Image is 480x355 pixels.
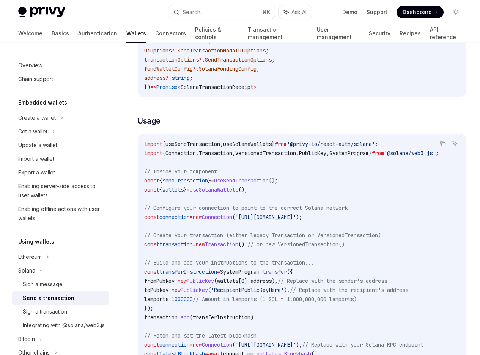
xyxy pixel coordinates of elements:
[12,202,109,225] a: Enabling offline actions with user wallets
[397,6,444,18] a: Dashboard
[144,177,159,184] span: const
[205,241,238,248] span: Transaction
[375,141,378,147] span: ;
[144,186,159,193] span: const
[250,277,272,284] span: address
[232,150,235,157] span: ,
[430,24,462,43] a: API reference
[18,127,47,136] div: Get a wallet
[183,8,204,17] div: Search...
[266,47,269,54] span: ;
[162,150,165,157] span: {
[278,277,387,284] span: // Replace with the sender's address
[287,268,293,275] span: ({
[18,334,35,344] div: Bitcoin
[214,177,269,184] span: useSendTransaction
[78,24,117,43] a: Authentication
[205,56,272,63] span: SendTransactionOptions
[196,150,199,157] span: ,
[241,277,244,284] span: 0
[184,186,187,193] span: }
[296,214,302,220] span: );
[195,24,239,43] a: Policies & controls
[162,186,184,193] span: wallets
[223,141,272,147] span: useSolanaWallets
[165,150,196,157] span: Connection
[18,237,54,246] h5: Using wallets
[52,24,69,43] a: Basics
[12,59,109,72] a: Overview
[165,141,220,147] span: useSendTransaction
[159,268,217,275] span: transferInstruction
[291,8,307,16] span: Ask AI
[172,74,190,81] span: string
[372,150,384,157] span: from
[159,177,162,184] span: {
[144,168,217,175] span: // Inside your component
[144,150,162,157] span: import
[238,241,247,248] span: ();
[144,241,159,248] span: const
[238,186,247,193] span: ();
[12,319,109,332] a: Integrating with @solana/web3.js
[162,141,165,147] span: {
[18,182,105,200] div: Enabling server-side access to user wallets
[12,305,109,319] a: Sign a transaction
[144,84,150,90] span: })
[178,314,181,321] span: .
[302,341,423,348] span: // Replace with your Solana RPC endpoint
[156,84,178,90] span: Promise
[172,287,181,293] span: new
[12,72,109,86] a: Chain support
[159,241,193,248] span: transaction
[23,280,63,289] div: Sign a message
[144,305,153,312] span: });
[187,277,214,284] span: PublicKey
[199,150,232,157] span: Transaction
[275,141,287,147] span: from
[262,9,270,15] span: ⌘ K
[144,65,193,72] span: fundWalletConfig
[172,47,178,54] span: ?:
[208,287,211,293] span: (
[211,177,214,184] span: =
[18,61,42,70] div: Overview
[199,65,257,72] span: SolanaFundingConfig
[272,141,275,147] span: }
[12,138,109,152] a: Update a wallet
[272,277,278,284] span: ),
[144,214,159,220] span: const
[250,314,257,321] span: );
[369,24,390,43] a: Security
[400,24,421,43] a: Recipes
[438,139,448,149] button: Copy the contents from the code block
[12,277,109,291] a: Sign a message
[144,268,159,275] span: const
[384,150,436,157] span: '@solana/web3.js'
[18,74,53,84] div: Chain support
[202,341,232,348] span: Connection
[159,341,190,348] span: connection
[12,166,109,179] a: Export a wallet
[144,259,314,266] span: // Build and add your instructions to the transaction...
[178,277,187,284] span: new
[18,154,54,163] div: Import a wallet
[248,24,308,43] a: Transaction management
[235,150,296,157] span: VersionedTransaction
[193,314,250,321] span: transferInstruction
[193,214,202,220] span: new
[193,341,202,348] span: new
[235,341,296,348] span: '[URL][DOMAIN_NAME]'
[18,204,105,223] div: Enabling offline actions with user wallets
[217,277,238,284] span: wallets
[220,141,223,147] span: ,
[279,5,312,19] button: Ask AI
[260,268,263,275] span: .
[403,8,432,16] span: Dashboard
[144,277,178,284] span: fromPubkey:
[155,24,186,43] a: Connectors
[18,24,42,43] a: Welcome
[144,204,348,211] span: // Configure your connection to point to the correct Solana network
[18,168,55,177] div: Export a wallet
[172,296,193,303] span: 1000000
